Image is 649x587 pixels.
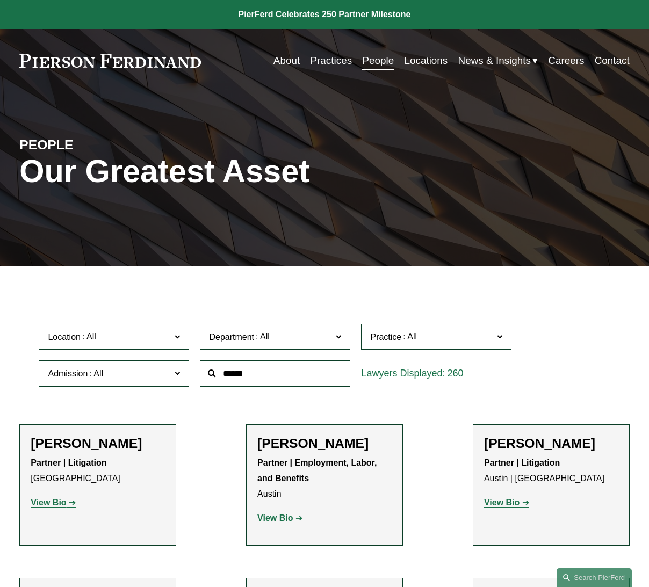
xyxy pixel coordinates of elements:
span: Location [48,332,81,341]
strong: Partner | Employment, Labor, and Benefits [257,458,379,483]
h4: PEOPLE [19,136,172,153]
a: folder dropdown [458,50,538,71]
h2: [PERSON_NAME] [484,436,618,452]
a: View Bio [31,498,76,507]
a: Careers [548,50,584,71]
a: View Bio [484,498,529,507]
strong: Partner | Litigation [31,458,106,467]
span: News & Insights [458,52,531,70]
strong: View Bio [31,498,66,507]
a: Contact [595,50,630,71]
h2: [PERSON_NAME] [31,436,165,452]
p: Austin [257,455,392,502]
a: View Bio [257,513,302,523]
a: Locations [404,50,448,71]
strong: View Bio [257,513,293,523]
span: 260 [448,368,464,379]
strong: View Bio [484,498,520,507]
span: Practice [370,332,401,341]
h2: [PERSON_NAME] [257,436,392,452]
span: Department [209,332,254,341]
a: People [362,50,394,71]
a: Practices [310,50,352,71]
a: Search this site [557,568,632,587]
strong: Partner | Litigation [484,458,560,467]
h1: Our Greatest Asset [19,153,426,190]
a: About [273,50,300,71]
span: Admission [48,369,88,378]
p: [GEOGRAPHIC_DATA] [31,455,165,487]
p: Austin | [GEOGRAPHIC_DATA] [484,455,618,487]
